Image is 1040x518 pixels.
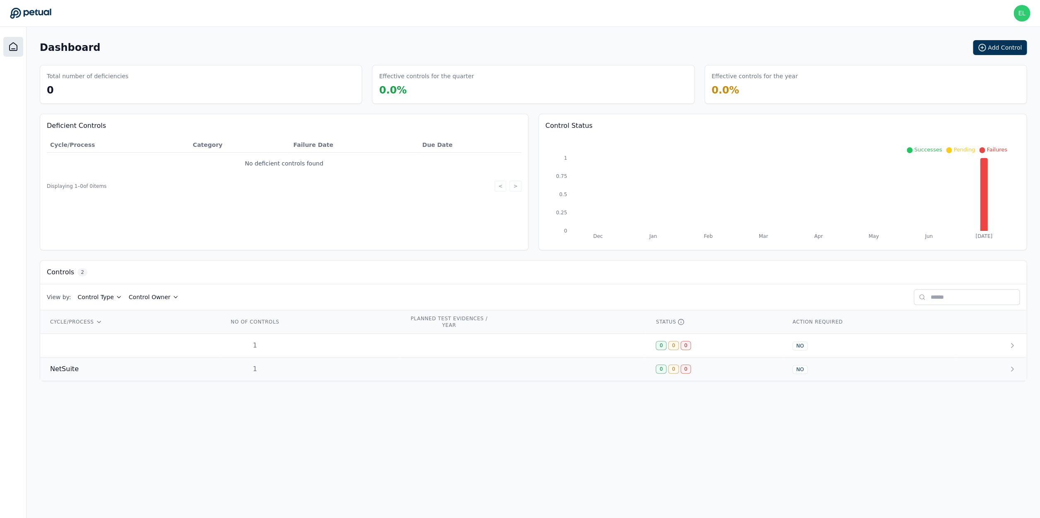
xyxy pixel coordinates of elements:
tspan: Mar [758,233,768,239]
h3: Deficient Controls [47,121,521,131]
div: NO [792,365,807,374]
button: Control Type [78,293,122,301]
div: 0 [668,365,679,374]
h3: Effective controls for the year [712,72,798,80]
tspan: Jan [649,233,657,239]
h3: Effective controls for the quarter [379,72,474,80]
span: View by: [47,293,71,301]
div: STATUS [656,319,772,325]
span: Displaying 1– 0 of 0 items [47,183,106,189]
th: ACTION REQUIRED [782,310,956,334]
div: CYCLE/PROCESS [50,319,209,325]
td: No deficient controls found [47,153,521,175]
tspan: 0.75 [556,173,567,179]
tspan: Dec [593,233,602,239]
tspan: 0.25 [556,210,567,216]
tspan: May [868,233,878,239]
button: < [495,181,506,192]
div: 0 [680,341,691,350]
div: 0 [668,341,679,350]
span: Successes [914,146,942,153]
th: Category [190,137,290,153]
div: NO [792,341,807,350]
div: 0 [680,365,691,374]
tspan: 0.5 [559,192,567,197]
tspan: Feb [704,233,712,239]
span: NetSuite [50,364,79,374]
span: 0 [47,84,54,96]
div: 0 [656,365,666,374]
h3: Controls [47,267,74,277]
tspan: Jun [924,233,932,239]
span: 0.0 % [712,84,739,96]
div: 1 [229,364,282,374]
th: Cycle/Process [47,137,190,153]
th: Due Date [419,137,521,153]
img: eliot+reddit@petual.ai [1013,5,1030,22]
span: Failures [987,146,1007,153]
tspan: Apr [814,233,823,239]
button: > [509,181,521,192]
th: Failure Date [290,137,419,153]
tspan: 1 [564,155,567,161]
tspan: [DATE] [975,233,992,239]
div: PLANNED TEST EVIDENCES / YEAR [409,315,489,329]
button: Control Owner [129,293,179,301]
a: Dashboard [3,37,23,57]
h1: Dashboard [40,41,100,54]
span: 0.0 % [379,84,407,96]
div: NO OF CONTROLS [229,319,282,325]
tspan: 0 [564,228,567,234]
h3: Total number of deficiencies [47,72,128,80]
span: 2 [77,268,87,276]
div: 1 [229,341,282,350]
div: 0 [656,341,666,350]
h3: Control Status [545,121,1020,131]
span: Pending [953,146,975,153]
a: Go to Dashboard [10,7,51,19]
button: Add Control [973,40,1027,55]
